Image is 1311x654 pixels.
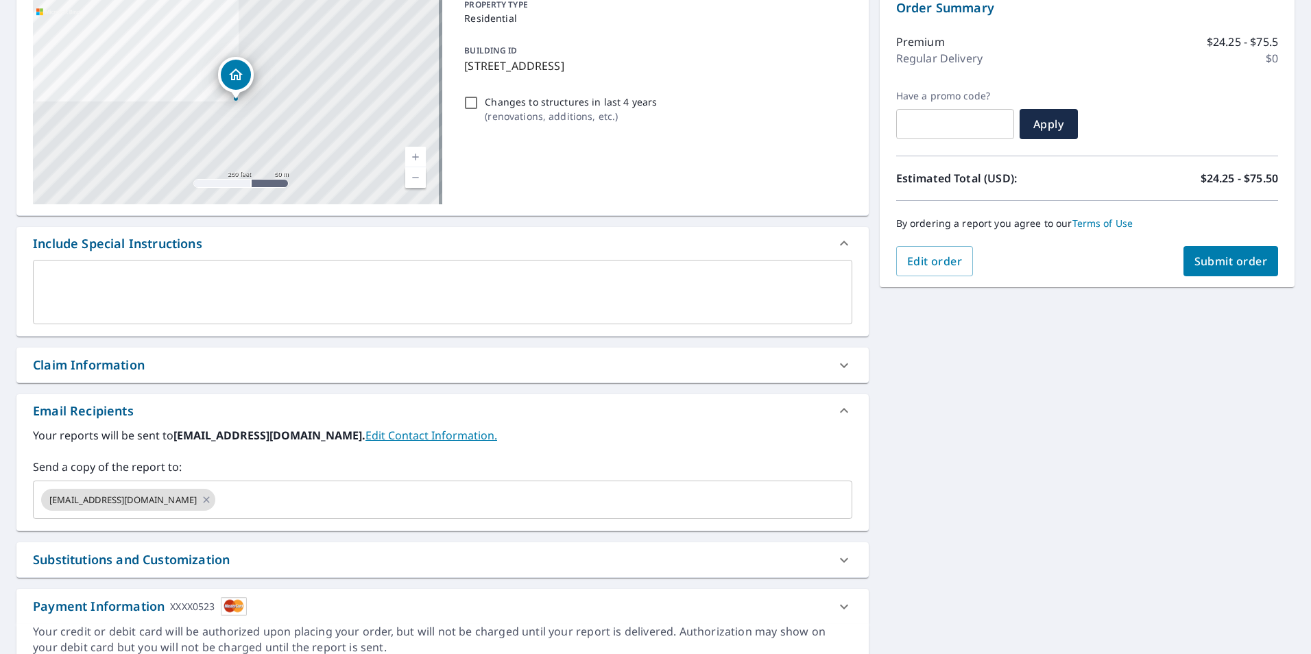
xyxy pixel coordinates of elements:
[896,34,945,50] p: Premium
[170,597,215,616] div: XXXX0523
[1020,109,1078,139] button: Apply
[1266,50,1278,66] p: $0
[896,246,974,276] button: Edit order
[896,217,1278,230] p: By ordering a report you agree to our
[33,459,852,475] label: Send a copy of the report to:
[907,254,963,269] span: Edit order
[464,45,517,56] p: BUILDING ID
[405,167,426,188] a: Current Level 17, Zoom Out
[33,597,247,616] div: Payment Information
[221,597,247,616] img: cardImage
[1072,217,1133,230] a: Terms of Use
[33,427,852,444] label: Your reports will be sent to
[464,58,846,74] p: [STREET_ADDRESS]
[16,348,869,383] div: Claim Information
[173,428,365,443] b: [EMAIL_ADDRESS][DOMAIN_NAME].
[16,589,869,624] div: Payment InformationXXXX0523cardImage
[1031,117,1067,132] span: Apply
[16,227,869,260] div: Include Special Instructions
[405,147,426,167] a: Current Level 17, Zoom In
[485,95,657,109] p: Changes to structures in last 4 years
[33,402,134,420] div: Email Recipients
[33,234,202,253] div: Include Special Instructions
[41,489,215,511] div: [EMAIL_ADDRESS][DOMAIN_NAME]
[16,394,869,427] div: Email Recipients
[218,57,254,99] div: Dropped pin, building 1, Residential property, 2346 Meadow Bend Dr Columbus, IN 47201
[41,494,205,507] span: [EMAIL_ADDRESS][DOMAIN_NAME]
[464,11,846,25] p: Residential
[33,356,145,374] div: Claim Information
[896,170,1087,186] p: Estimated Total (USD):
[896,90,1014,102] label: Have a promo code?
[1194,254,1268,269] span: Submit order
[1183,246,1279,276] button: Submit order
[33,550,230,569] div: Substitutions and Customization
[896,50,983,66] p: Regular Delivery
[485,109,657,123] p: ( renovations, additions, etc. )
[1207,34,1278,50] p: $24.25 - $75.5
[1201,170,1278,186] p: $24.25 - $75.50
[365,428,497,443] a: EditContactInfo
[16,542,869,577] div: Substitutions and Customization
